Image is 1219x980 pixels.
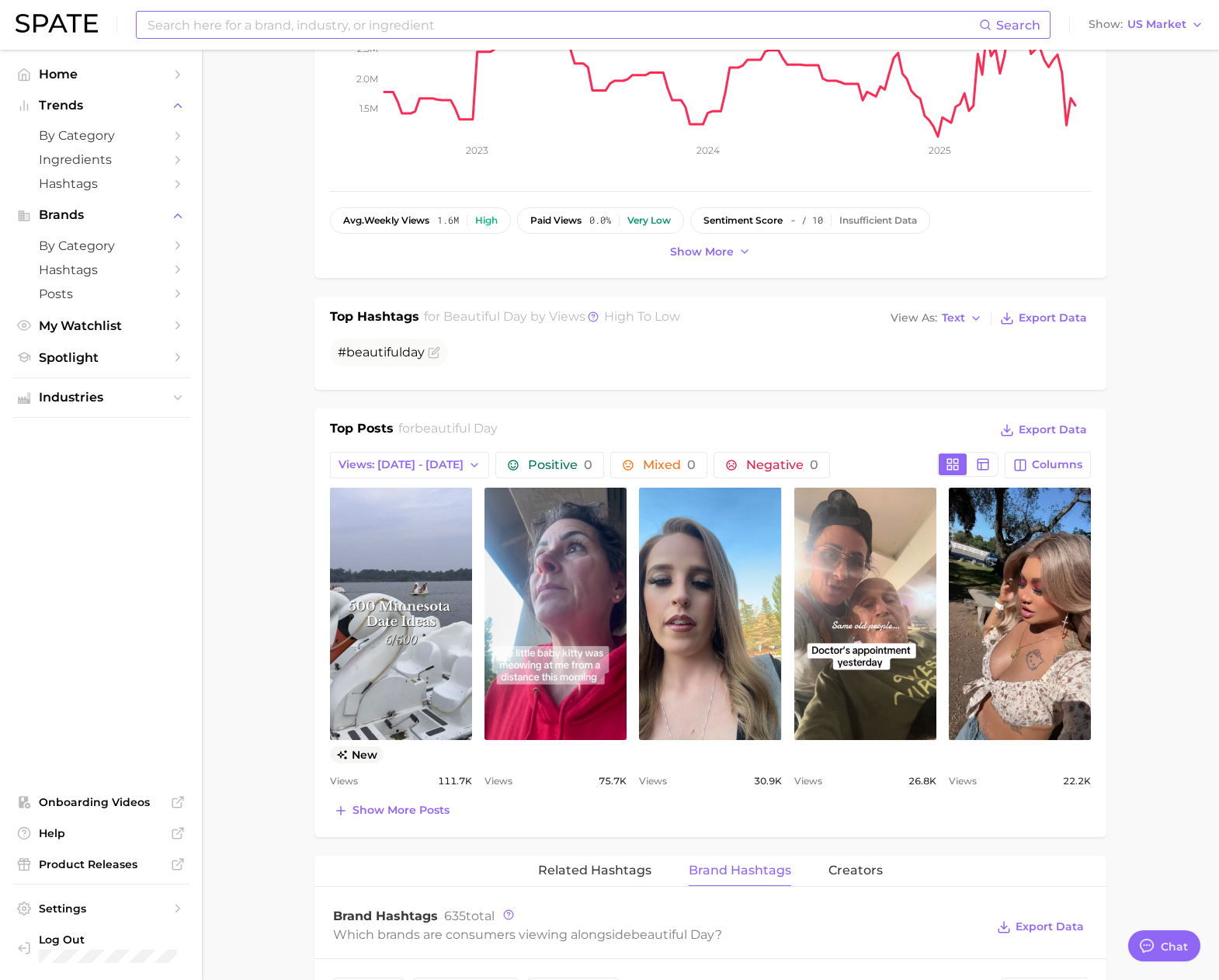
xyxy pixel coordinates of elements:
span: Product Releases [39,857,163,871]
span: Brand Hashtags [689,864,791,877]
span: Spotlight [39,350,163,365]
h2: for by Views [424,308,680,329]
div: Very low [627,215,671,226]
span: beautiful day [443,309,527,324]
span: sentiment score [703,215,783,226]
h1: Top Hashtags [330,308,419,329]
span: 30.9k [754,772,782,791]
span: Export Data [1016,920,1084,933]
span: 0 [687,457,696,472]
tspan: 1.5m [359,103,378,114]
span: Search [996,18,1040,33]
span: new [330,746,384,763]
span: 75.7k [599,772,627,791]
span: by Category [39,128,163,143]
span: Creators [828,864,883,877]
span: high to low [604,309,680,324]
span: beautiful day [415,421,498,436]
span: Show more posts [353,804,450,817]
button: Columns [1005,452,1091,478]
button: ShowUS Market [1085,15,1207,35]
span: Export Data [1019,423,1087,436]
span: Views [794,772,822,791]
a: My Watchlist [12,314,189,338]
div: High [475,215,498,226]
button: Flag as miscategorized or irrelevant [428,346,440,359]
div: Which brands are consumers viewing alongside ? [333,924,985,945]
tspan: 2024 [696,144,720,156]
abbr: average [343,214,364,226]
span: Posts [39,287,163,301]
span: Help [39,826,163,840]
span: Views: [DATE] - [DATE] [339,458,464,471]
button: paid views0.0%Very low [517,207,684,234]
span: Hashtags [39,262,163,277]
span: by Category [39,238,163,253]
a: by Category [12,123,189,148]
span: Show [1089,20,1123,29]
span: weekly views [343,215,429,226]
div: Insufficient Data [839,215,917,226]
a: Posts [12,282,189,306]
span: Brands [39,208,163,222]
img: SPATE [16,14,98,33]
a: Product Releases [12,853,189,876]
tspan: 2023 [466,144,488,156]
span: 0 [810,457,818,472]
span: Views [330,772,358,791]
input: Search here for a brand, industry, or ingredient [146,12,979,38]
span: Show more [670,245,734,259]
button: Export Data [996,308,1091,329]
span: Hashtags [39,176,163,191]
h1: Top Posts [330,419,394,443]
span: US Market [1127,20,1186,29]
span: 26.8k [908,772,936,791]
button: Export Data [993,916,1088,938]
span: Trends [39,99,163,113]
span: Views [949,772,977,791]
h2: for [398,419,498,443]
span: Mixed [643,459,696,471]
span: - / 10 [790,215,823,226]
span: Onboarding Videos [39,795,163,809]
span: Positive [528,459,592,471]
a: Help [12,822,189,845]
button: Brands [12,203,189,227]
a: Settings [12,897,189,920]
span: Views [484,772,512,791]
span: Export Data [1019,311,1087,325]
span: 0 [584,457,592,472]
span: Log Out [39,933,177,947]
button: sentiment score- / 10Insufficient Data [690,207,930,234]
span: beautiful day [631,927,715,942]
span: 0.0% [589,215,611,226]
a: by Category [12,234,189,258]
button: Show more [666,242,755,262]
span: My Watchlist [39,318,163,333]
tspan: 2.0m [356,72,378,84]
span: Home [39,67,163,82]
span: Views [639,772,667,791]
button: Views: [DATE] - [DATE] [330,452,489,478]
button: Show more posts [330,800,453,822]
a: Ingredients [12,148,189,172]
span: Brand Hashtags [333,909,438,923]
span: total [444,909,495,923]
span: 22.2k [1063,772,1091,791]
a: Onboarding Videos [12,791,189,814]
button: Export Data [996,419,1091,441]
tspan: 2.5m [357,43,378,54]
span: Negative [746,459,818,471]
a: Home [12,62,189,86]
span: Settings [39,902,163,916]
span: 111.7k [438,772,472,791]
span: beautiful [346,345,402,360]
button: View AsText [887,308,986,328]
span: 635 [444,909,466,923]
span: Columns [1032,458,1082,471]
button: avg.weekly views1.6mHigh [330,207,511,234]
span: paid views [530,215,582,226]
span: Related Hashtags [538,864,651,877]
button: Trends [12,94,189,117]
span: day [402,345,425,360]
